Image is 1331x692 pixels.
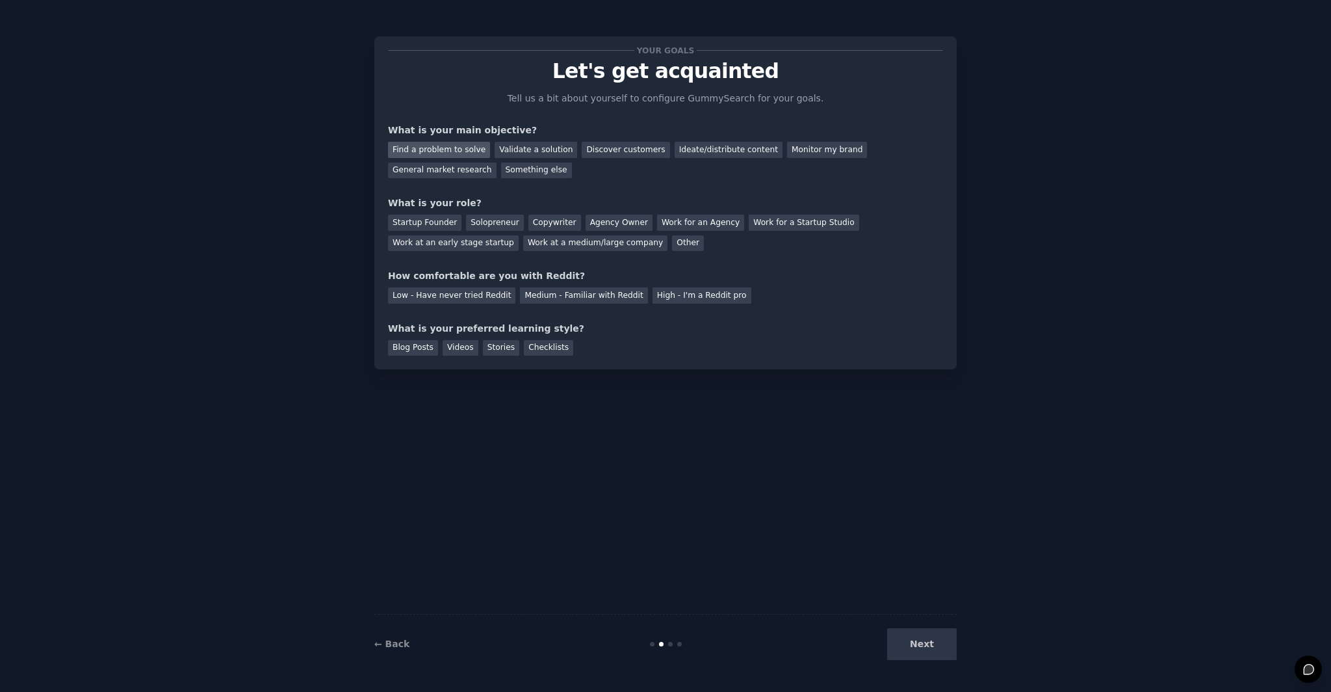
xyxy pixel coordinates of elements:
[523,235,667,252] div: Work at a medium/large company
[388,124,943,137] div: What is your main objective?
[388,235,519,252] div: Work at an early stage startup
[675,142,782,158] div: Ideate/distribute content
[501,163,572,179] div: Something else
[520,287,647,304] div: Medium - Familiar with Reddit
[653,287,751,304] div: High - I'm a Reddit pro
[582,142,669,158] div: Discover customers
[374,639,409,649] a: ← Back
[749,215,859,231] div: Work for a Startup Studio
[495,142,577,158] div: Validate a solution
[524,340,573,356] div: Checklists
[466,215,523,231] div: Solopreneur
[388,196,943,210] div: What is your role?
[657,215,744,231] div: Work for an Agency
[388,60,943,83] p: Let's get acquainted
[388,269,943,283] div: How comfortable are you with Reddit?
[634,44,697,57] span: Your goals
[388,340,438,356] div: Blog Posts
[388,163,497,179] div: General market research
[443,340,478,356] div: Videos
[483,340,519,356] div: Stories
[388,215,461,231] div: Startup Founder
[586,215,653,231] div: Agency Owner
[388,142,490,158] div: Find a problem to solve
[388,287,515,304] div: Low - Have never tried Reddit
[672,235,704,252] div: Other
[787,142,867,158] div: Monitor my brand
[388,322,943,336] div: What is your preferred learning style?
[502,92,829,105] p: Tell us a bit about yourself to configure GummySearch for your goals.
[528,215,581,231] div: Copywriter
